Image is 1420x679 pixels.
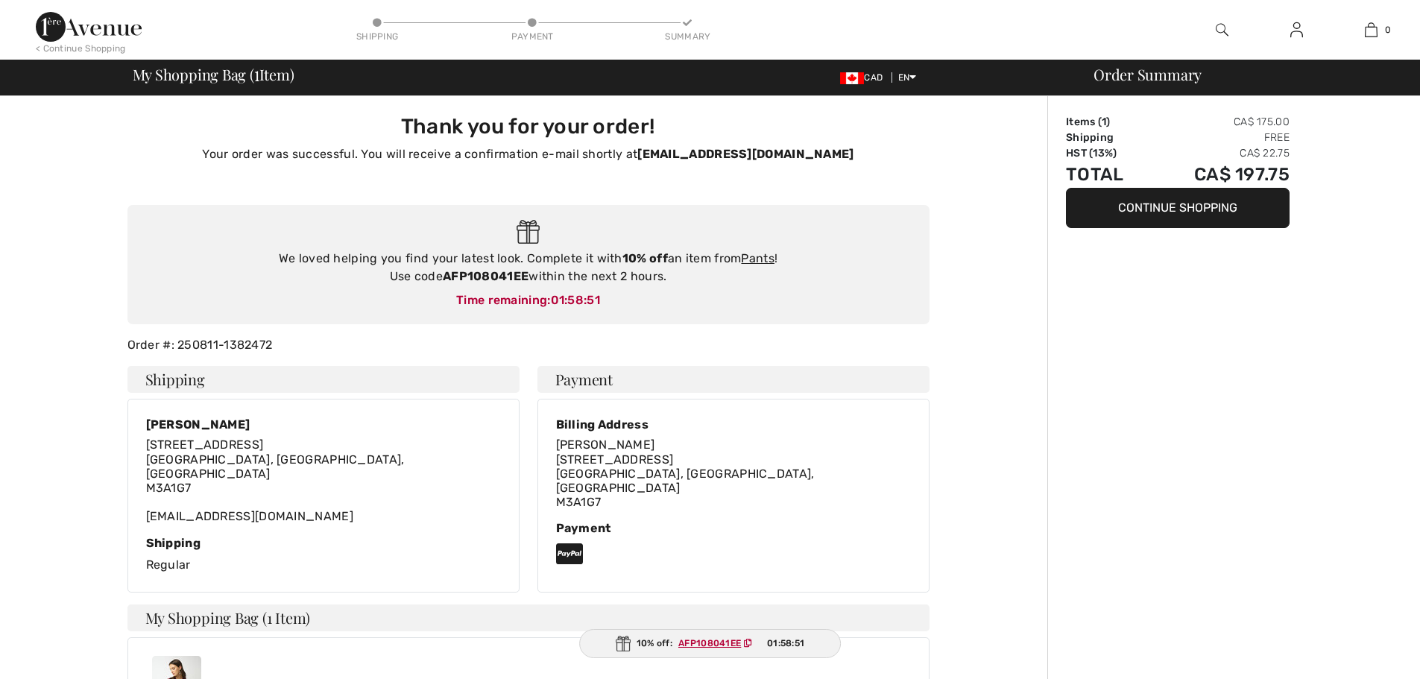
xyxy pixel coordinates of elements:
[556,521,911,535] div: Payment
[556,417,911,432] div: Billing Address
[767,637,804,650] span: 01:58:51
[840,72,864,84] img: Canadian Dollar
[840,72,889,83] span: CAD
[127,604,930,631] h4: My Shopping Bag (1 Item)
[146,417,501,432] div: [PERSON_NAME]
[1076,67,1411,82] div: Order Summary
[254,63,259,83] span: 1
[146,438,405,495] span: [STREET_ADDRESS] [GEOGRAPHIC_DATA], [GEOGRAPHIC_DATA], [GEOGRAPHIC_DATA] M3A1G7
[1102,116,1106,128] span: 1
[579,629,842,658] div: 10% off:
[537,366,930,393] h4: Payment
[1066,114,1150,130] td: Items ( )
[556,452,815,510] span: [STREET_ADDRESS] [GEOGRAPHIC_DATA], [GEOGRAPHIC_DATA], [GEOGRAPHIC_DATA] M3A1G7
[136,145,921,163] p: Your order was successful. You will receive a confirmation e-mail shortly at
[1216,21,1228,39] img: search the website
[142,250,915,285] div: We loved helping you find your latest look. Complete it with an item from ! Use code within the n...
[136,114,921,139] h3: Thank you for your order!
[1150,114,1290,130] td: CA$ 175.00
[1066,161,1150,188] td: Total
[1066,130,1150,145] td: Shipping
[1385,23,1391,37] span: 0
[127,366,520,393] h4: Shipping
[146,536,501,550] div: Shipping
[1066,188,1290,228] button: Continue Shopping
[1334,21,1407,39] a: 0
[1290,21,1303,39] img: My Info
[119,336,938,354] div: Order #: 250811-1382472
[616,636,631,651] img: Gift.svg
[1150,161,1290,188] td: CA$ 197.75
[517,220,540,244] img: Gift.svg
[146,438,501,523] div: [EMAIL_ADDRESS][DOMAIN_NAME]
[1150,130,1290,145] td: Free
[898,72,917,83] span: EN
[1150,145,1290,161] td: CA$ 22.75
[36,12,142,42] img: 1ère Avenue
[510,30,555,43] div: Payment
[741,251,774,265] a: Pants
[355,30,400,43] div: Shipping
[622,251,668,265] strong: 10% off
[556,438,655,452] span: [PERSON_NAME]
[133,67,294,82] span: My Shopping Bag ( Item)
[551,293,600,307] span: 01:58:51
[36,42,126,55] div: < Continue Shopping
[637,147,853,161] strong: [EMAIL_ADDRESS][DOMAIN_NAME]
[1365,21,1378,39] img: My Bag
[665,30,710,43] div: Summary
[146,536,501,574] div: Regular
[443,269,528,283] strong: AFP108041EE
[142,291,915,309] div: Time remaining:
[678,638,741,648] ins: AFP108041EE
[1066,145,1150,161] td: HST (13%)
[1278,21,1315,40] a: Sign In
